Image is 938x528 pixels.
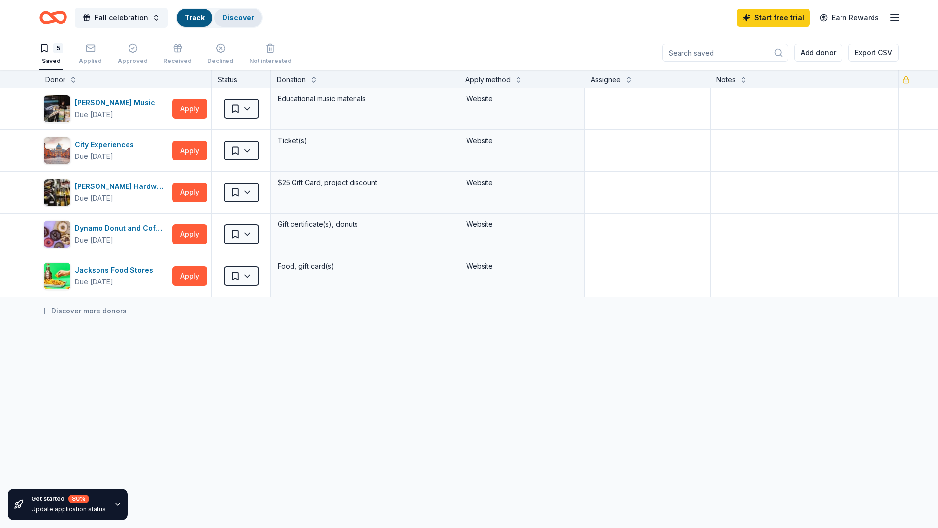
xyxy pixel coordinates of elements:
[75,8,168,28] button: Fall celebration
[43,137,168,164] button: Image for City ExperiencesCity ExperiencesDue [DATE]
[172,99,207,119] button: Apply
[207,57,233,65] div: Declined
[43,95,168,123] button: Image for Alfred Music[PERSON_NAME] MusicDue [DATE]
[44,221,70,248] img: Image for Dynamo Donut and Coffee
[163,57,192,65] div: Received
[176,8,263,28] button: TrackDiscover
[75,97,159,109] div: [PERSON_NAME] Music
[466,135,578,147] div: Website
[44,263,70,289] img: Image for Jacksons Food Stores
[249,57,291,65] div: Not interested
[277,176,453,189] div: $25 Gift Card, project discount
[75,222,168,234] div: Dynamo Donut and Coffee
[222,13,254,22] a: Discover
[32,495,106,503] div: Get started
[75,109,113,121] div: Due [DATE]
[75,192,113,204] div: Due [DATE]
[848,44,899,62] button: Export CSV
[794,44,842,62] button: Add donor
[466,93,578,105] div: Website
[75,264,157,276] div: Jacksons Food Stores
[45,74,65,86] div: Donor
[465,74,511,86] div: Apply method
[53,43,63,53] div: 5
[737,9,810,27] a: Start free trial
[79,57,102,65] div: Applied
[207,39,233,70] button: Declined
[716,74,736,86] div: Notes
[75,151,113,162] div: Due [DATE]
[39,305,127,317] a: Discover more donors
[43,220,168,248] button: Image for Dynamo Donut and CoffeeDynamo Donut and CoffeeDue [DATE]
[277,74,306,86] div: Donation
[249,39,291,70] button: Not interested
[75,234,113,246] div: Due [DATE]
[814,9,885,27] a: Earn Rewards
[43,179,168,206] button: Image for Cole Hardware[PERSON_NAME] HardwareDue [DATE]
[39,6,67,29] a: Home
[172,224,207,244] button: Apply
[277,134,453,148] div: Ticket(s)
[212,70,271,88] div: Status
[185,13,204,22] a: Track
[277,217,453,231] div: Gift certificate(s), donuts
[39,39,63,70] button: 5Saved
[44,95,70,122] img: Image for Alfred Music
[39,57,63,65] div: Saved
[277,92,453,106] div: Educational music materials
[44,179,70,206] img: Image for Cole Hardware
[32,505,106,513] div: Update application status
[68,495,89,503] div: 80 %
[662,44,788,62] input: Search saved
[75,181,168,192] div: [PERSON_NAME] Hardware
[44,137,70,164] img: Image for City Experiences
[172,183,207,202] button: Apply
[163,39,192,70] button: Received
[118,57,148,65] div: Approved
[466,177,578,188] div: Website
[172,266,207,286] button: Apply
[75,276,113,288] div: Due [DATE]
[466,260,578,272] div: Website
[118,39,148,70] button: Approved
[75,139,138,151] div: City Experiences
[95,12,148,24] span: Fall celebration
[591,74,621,86] div: Assignee
[172,141,207,160] button: Apply
[79,39,102,70] button: Applied
[43,262,168,290] button: Image for Jacksons Food StoresJacksons Food StoresDue [DATE]
[277,259,453,273] div: Food, gift card(s)
[466,218,578,230] div: Website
